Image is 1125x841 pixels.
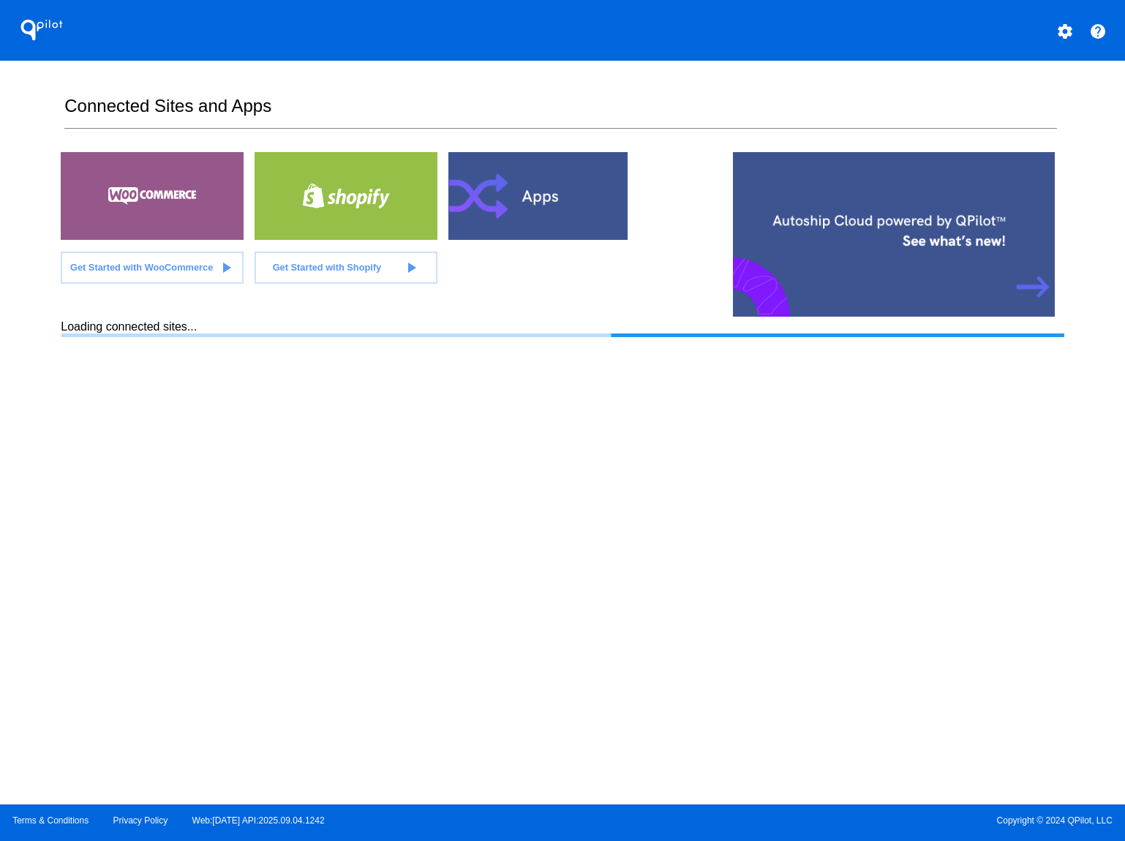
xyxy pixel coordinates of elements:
[61,320,1064,337] div: Loading connected sites...
[70,262,213,273] span: Get Started with WooCommerce
[402,259,420,276] mat-icon: play_arrow
[113,815,168,826] a: Privacy Policy
[255,252,437,284] a: Get Started with Shopify
[1056,23,1074,40] mat-icon: settings
[64,96,1056,129] h2: Connected Sites and Apps
[217,259,235,276] mat-icon: play_arrow
[273,262,382,273] span: Get Started with Shopify
[12,815,89,826] a: Terms & Conditions
[1089,23,1107,40] mat-icon: help
[575,815,1113,826] span: Copyright © 2024 QPilot, LLC
[61,252,244,284] a: Get Started with WooCommerce
[12,15,71,45] h1: QPilot
[192,815,325,826] a: Web:[DATE] API:2025.09.04.1242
